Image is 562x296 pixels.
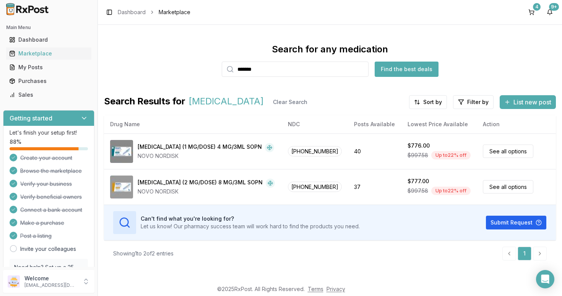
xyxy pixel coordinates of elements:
[118,8,190,16] nav: breadcrumb
[513,98,551,107] span: List new post
[141,215,360,223] h3: Can't find what you're looking for?
[113,250,174,257] div: Showing 1 to 2 of 2 entries
[6,60,91,74] a: My Posts
[188,95,264,109] span: [MEDICAL_DATA]
[3,61,94,73] button: My Posts
[20,219,64,227] span: Make a purchase
[138,179,263,188] div: [MEDICAL_DATA] (2 MG/DOSE) 8 MG/3ML SOPN
[348,133,401,169] td: 40
[110,176,133,198] img: Ozempic (2 MG/DOSE) 8 MG/3ML SOPN
[10,138,21,146] span: 88 %
[159,8,190,16] span: Marketplace
[408,187,428,195] span: $997.58
[20,193,82,201] span: Verify beneficial owners
[408,177,429,185] div: $777.00
[477,115,556,133] th: Action
[3,3,52,15] img: RxPost Logo
[544,6,556,18] button: 9+
[20,167,82,175] span: Browse the marketplace
[326,286,345,292] a: Privacy
[483,180,533,194] a: See all options
[8,275,20,288] img: User avatar
[533,3,541,11] div: 4
[453,95,494,109] button: Filter by
[6,47,91,60] a: Marketplace
[486,216,546,229] button: Submit Request
[20,154,72,162] span: Create your account
[282,115,348,133] th: NDC
[423,98,442,106] span: Sort by
[500,95,556,109] button: List new post
[10,129,88,137] p: Let's finish your setup first!
[348,115,401,133] th: Posts Available
[104,95,185,109] span: Search Results for
[467,98,489,106] span: Filter by
[6,24,91,31] h2: Main Menu
[24,282,78,288] p: [EMAIL_ADDRESS][DOMAIN_NAME]
[20,206,82,214] span: Connect a bank account
[24,275,78,282] p: Welcome
[502,247,547,260] nav: pagination
[408,151,428,159] span: $997.58
[9,50,88,57] div: Marketplace
[141,223,360,230] p: Let us know! Our pharmacy success team will work hard to find the products you need.
[104,115,282,133] th: Drug Name
[118,8,146,16] a: Dashboard
[3,34,94,46] button: Dashboard
[10,114,52,123] h3: Getting started
[9,63,88,71] div: My Posts
[409,95,447,109] button: Sort by
[20,232,52,240] span: Post a listing
[500,99,556,107] a: List new post
[20,245,76,253] a: Invite your colleagues
[272,43,388,55] div: Search for any medication
[3,75,94,87] button: Purchases
[401,115,477,133] th: Lowest Price Available
[138,152,274,160] div: NOVO NORDISK
[408,142,430,150] div: $776.00
[483,145,533,158] a: See all options
[9,91,88,99] div: Sales
[138,188,275,195] div: NOVO NORDISK
[9,77,88,85] div: Purchases
[110,140,133,163] img: Ozempic (1 MG/DOSE) 4 MG/3ML SOPN
[138,143,262,152] div: [MEDICAL_DATA] (1 MG/DOSE) 4 MG/3ML SOPN
[6,88,91,102] a: Sales
[3,89,94,101] button: Sales
[20,180,72,188] span: Verify your business
[288,146,342,156] span: [PHONE_NUMBER]
[431,151,471,159] div: Up to 22 % off
[536,270,554,288] div: Open Intercom Messenger
[375,62,439,77] button: Find the best deals
[288,182,342,192] span: [PHONE_NUMBER]
[3,47,94,60] button: Marketplace
[348,169,401,205] td: 37
[525,6,538,18] button: 4
[6,74,91,88] a: Purchases
[14,263,83,286] p: Need help? Set up a 25 minute call with our team to set up.
[431,187,471,195] div: Up to 22 % off
[308,286,323,292] a: Terms
[9,36,88,44] div: Dashboard
[6,33,91,47] a: Dashboard
[518,247,531,260] a: 1
[267,95,313,109] button: Clear Search
[549,3,559,11] div: 9+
